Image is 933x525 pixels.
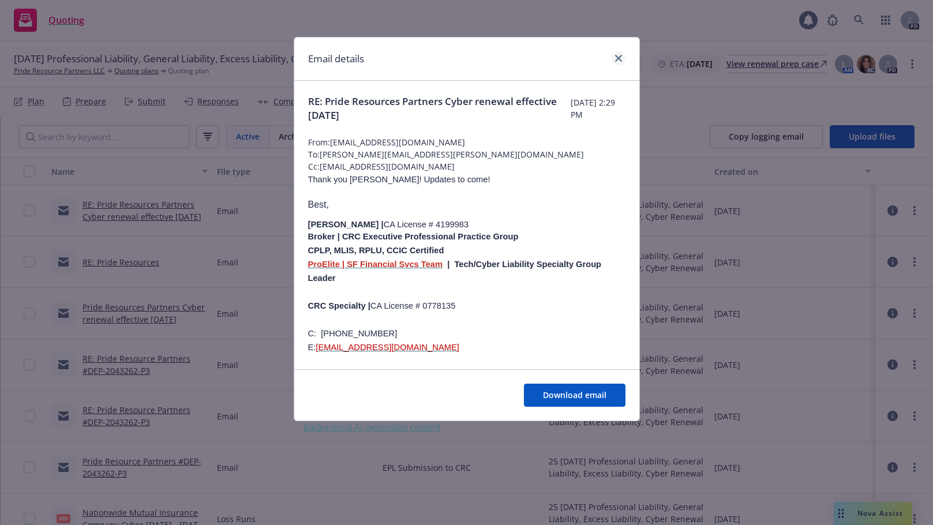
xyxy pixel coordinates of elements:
[316,343,459,352] a: [EMAIL_ADDRESS][DOMAIN_NAME]
[308,51,364,66] h1: Email details
[308,329,459,352] span: C: [PHONE_NUMBER] E:
[384,220,469,229] span: CA License # 4199983
[308,95,571,122] span: RE: Pride Resources Partners Cyber renewal effective [DATE]
[524,384,625,407] button: Download email
[308,260,602,283] b: | Tech/Cyber Liability Specialty Group Leader
[308,301,370,310] span: CRC Specialty |
[370,301,456,310] span: CA License # 0778135
[308,200,625,210] p: Best,
[308,260,443,269] a: ProElite | SF Financial Svcs Team
[308,136,625,148] span: From: [EMAIL_ADDRESS][DOMAIN_NAME]
[308,175,490,184] span: Thank you [PERSON_NAME]! Updates to come!
[571,96,625,121] span: [DATE] 2:29 PM
[308,220,384,229] span: [PERSON_NAME] |
[308,232,519,255] span: Broker | CRC Executive Professional Practice Group CPLP, MLIS, RPLU, CCIC Certified
[308,148,625,160] span: To: [PERSON_NAME][EMAIL_ADDRESS][PERSON_NAME][DOMAIN_NAME]
[612,51,625,65] a: close
[308,160,625,172] span: Cc: [EMAIL_ADDRESS][DOMAIN_NAME]
[543,389,606,400] span: Download email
